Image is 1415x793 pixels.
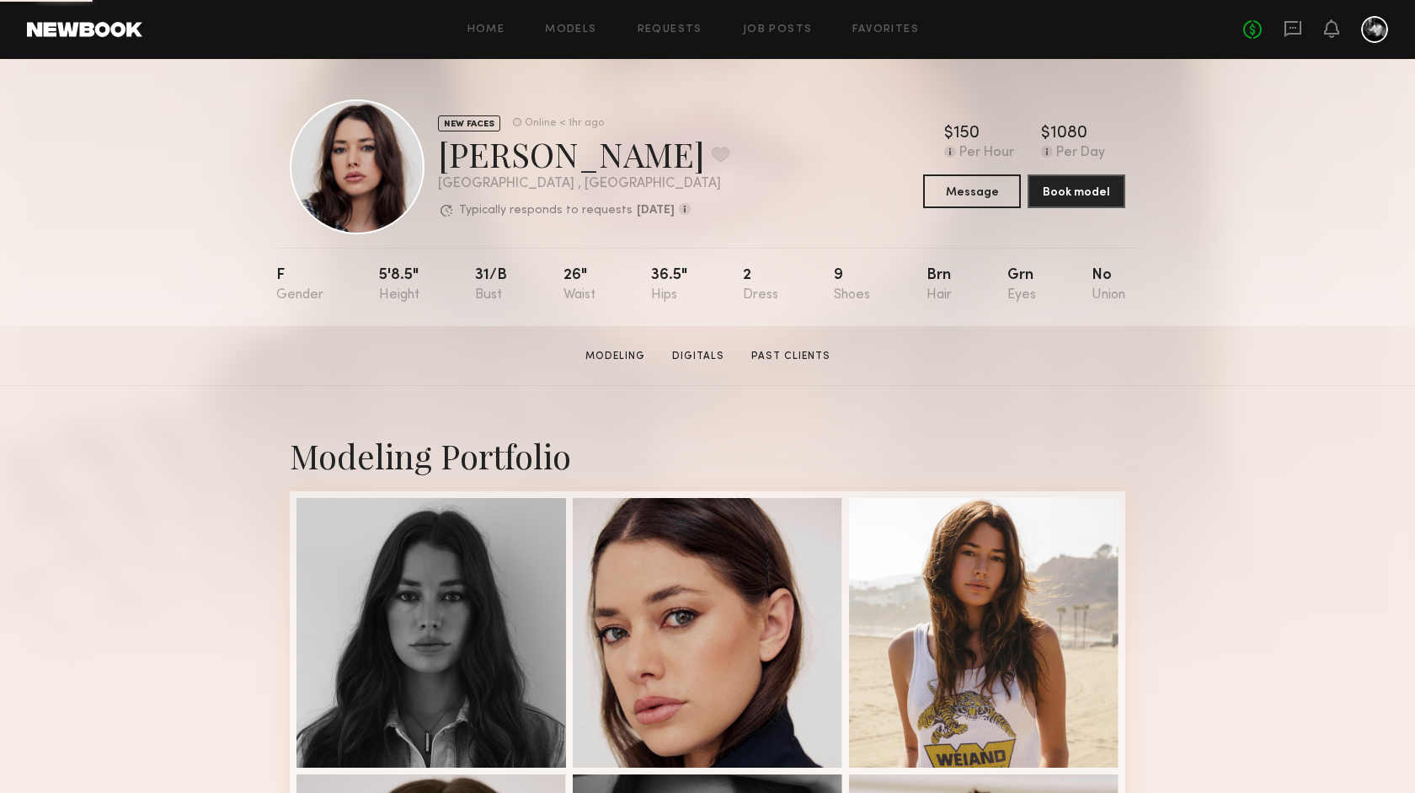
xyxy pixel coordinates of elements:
div: [PERSON_NAME] [438,131,729,176]
div: 9 [834,268,870,303]
div: Brn [926,268,952,303]
a: Digitals [665,349,731,364]
p: Typically responds to requests [459,205,633,217]
div: $ [1041,126,1050,142]
a: Favorites [852,24,919,35]
a: Home [467,24,505,35]
a: Modeling [579,349,652,364]
a: Requests [638,24,702,35]
div: 150 [953,126,980,142]
div: 5'8.5" [379,268,419,303]
a: Models [545,24,596,35]
a: Past Clients [745,349,837,364]
div: 1080 [1050,126,1087,142]
div: Per Day [1056,146,1105,161]
button: Book model [1028,174,1125,208]
b: [DATE] [637,205,675,217]
div: 36.5" [651,268,687,303]
a: Job Posts [743,24,813,35]
div: 26" [563,268,595,303]
div: Modeling Portfolio [290,433,1125,478]
div: No [1092,268,1125,303]
div: NEW FACES [438,115,500,131]
div: Online < 1hr ago [525,118,604,129]
div: Grn [1007,268,1036,303]
div: 2 [743,268,778,303]
div: Per Hour [959,146,1014,161]
div: 31/b [475,268,507,303]
div: $ [944,126,953,142]
div: [GEOGRAPHIC_DATA] , [GEOGRAPHIC_DATA] [438,177,729,191]
div: F [276,268,323,303]
button: Message [923,174,1021,208]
